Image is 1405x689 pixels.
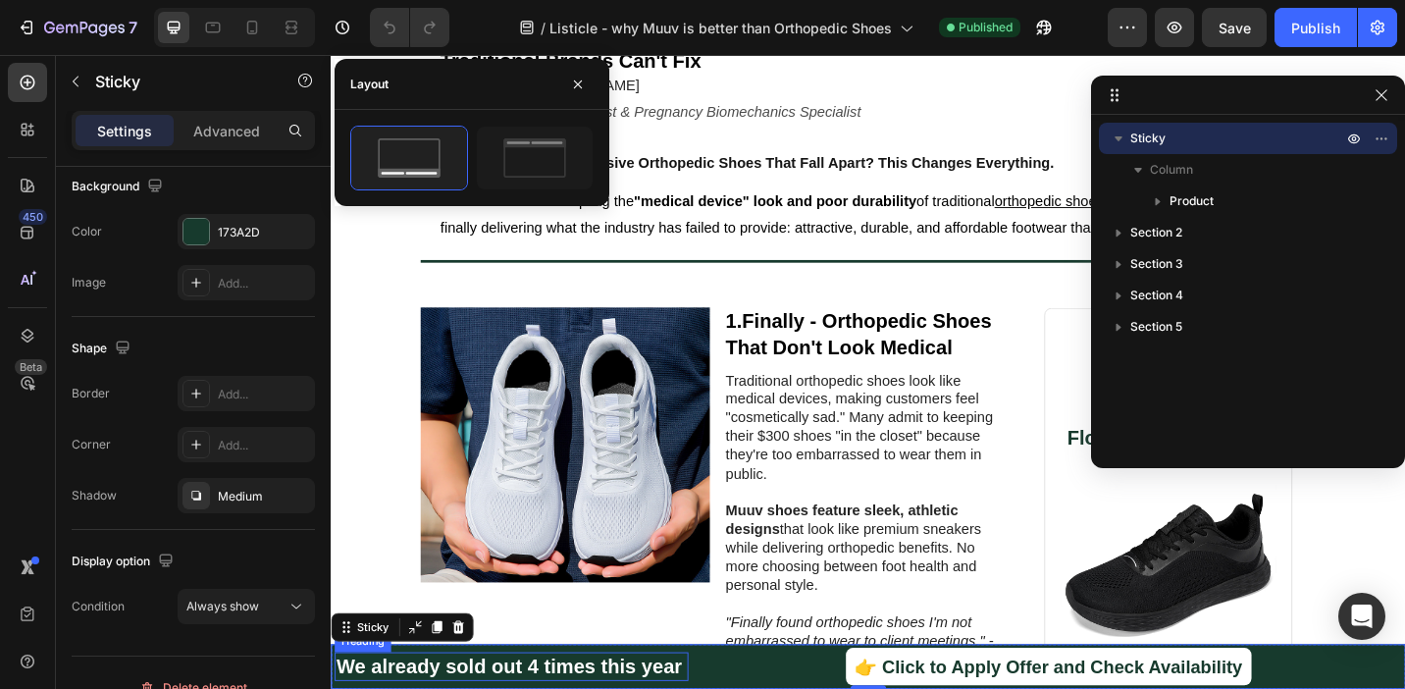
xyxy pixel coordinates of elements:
[433,491,688,528] strong: Muuv shoes feature sleek, athletic designs
[799,448,1035,684] img: gempages_577040654576648931-e75db6a0-a08e-473c-ba7e-c8f2388db8da.jpg
[431,277,748,337] h2: 1.
[1275,8,1357,47] button: Publish
[19,209,47,225] div: 450
[959,19,1013,36] span: Published
[118,26,167,76] img: gempages_577040654576648931-d889633b-6038-490c-8228-06a7bb0c0308.jpg
[178,589,315,624] button: Always show
[72,336,134,362] div: Shape
[186,599,259,613] span: Always show
[331,55,1405,689] iframe: Design area
[1219,20,1251,36] span: Save
[218,275,310,292] div: Add...
[370,8,449,47] div: Undo/Redo
[1150,160,1193,180] span: Column
[801,406,1033,434] p: Orthopedic Shoes
[218,488,310,505] div: Medium
[184,54,581,71] i: Certified Podiatrist & Pregnancy Biomechanics Specialist
[1130,317,1182,337] span: Section 5
[6,658,385,682] strong: We already sold out 4 times this year
[72,223,102,240] div: Color
[120,152,1052,197] span: After decades of accepting the of traditional , a revolutionary new brand is finally delivering w...
[97,121,152,141] p: Settings
[72,598,125,615] div: Condition
[25,618,68,636] div: Sticky
[433,490,746,592] p: that look like premium sneakers while delivering orthopedic benefits. No more choosing between fo...
[72,274,106,291] div: Image
[350,76,389,93] div: Layout
[727,152,847,169] u: orthopedic shoes
[218,437,310,454] div: Add...
[193,121,260,141] p: Advanced
[8,8,146,47] button: 7
[72,549,178,575] div: Display option
[1202,8,1267,47] button: Save
[574,653,999,688] p: 👉 Click to Apply Offer and Check Availability
[1130,254,1183,274] span: Section 3
[433,280,724,333] strong: Finally - Orthopedic Shoes That Don't Look Medical
[942,329,974,355] p: 4.8/5
[549,18,892,38] span: Listicle - why Muuv is better than Orthopedic Shoes
[95,70,262,93] p: Sticky
[1130,223,1182,242] span: Section 2
[120,110,792,127] strong: Fed Up with Ugly, Expensive Orthopedic Shoes That Fall Apart? This Changes Everything.
[433,613,726,671] i: "Finally found orthopedic shoes I'm not embarrassed to wear to client meetings." - [PERSON_NAME],...
[433,347,746,470] p: Traditional orthopedic shoes look like medical devices, making customers feel "cosmetically sad."...
[72,174,167,200] div: Background
[869,369,963,404] img: gempages_577040654576648931-a2d01148-3a5d-48ef-a322-68aaed8e2788.png
[218,224,310,241] div: 173A2D
[72,487,117,504] div: Shadow
[184,25,581,45] p: Dr. [PERSON_NAME]
[332,152,642,169] strong: "medical device" look and poor durability
[832,296,1002,322] strong: Recommended:
[807,407,856,432] strong: Flow
[1130,129,1166,148] span: Sticky
[72,436,111,453] div: Corner
[1170,191,1214,211] span: Product
[98,277,415,577] img: gempages_577040654576648931-03a05f09-028d-47cf-a9e7-f5e7b4d53f01.jpg
[218,386,310,403] div: Add...
[1130,286,1183,305] span: Section 4
[1291,18,1340,38] div: Publish
[1338,593,1385,640] div: Open Intercom Messenger
[129,16,137,39] p: 7
[541,18,546,38] span: /
[15,359,47,375] div: Beta
[72,385,110,402] div: Border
